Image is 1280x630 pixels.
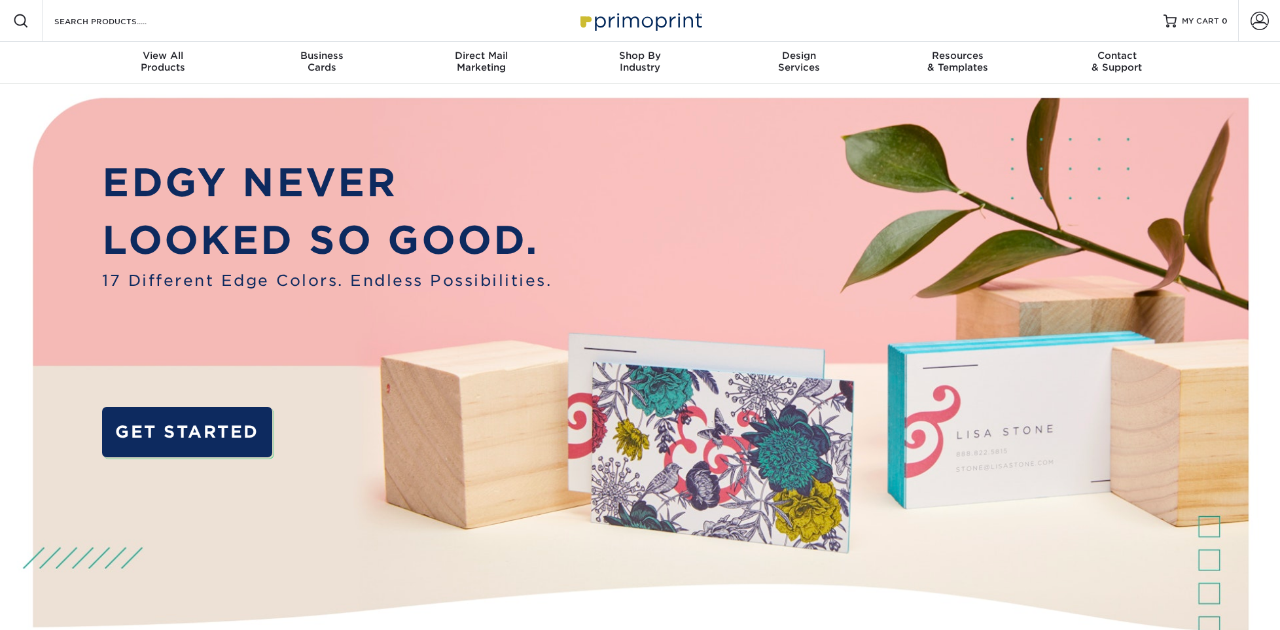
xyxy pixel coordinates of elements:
a: Direct MailMarketing [402,42,561,84]
span: MY CART [1182,16,1219,27]
div: Services [719,50,878,73]
span: Direct Mail [402,50,561,61]
div: Industry [561,50,720,73]
a: Resources& Templates [878,42,1037,84]
span: Contact [1037,50,1196,61]
span: View All [84,50,243,61]
a: DesignServices [719,42,878,84]
div: Marketing [402,50,561,73]
span: 0 [1222,16,1228,26]
a: Contact& Support [1037,42,1196,84]
span: Business [243,50,402,61]
img: Primoprint [575,7,705,35]
input: SEARCH PRODUCTS..... [53,13,181,29]
span: Design [719,50,878,61]
div: Products [84,50,243,73]
div: & Templates [878,50,1037,73]
span: 17 Different Edge Colors. Endless Possibilities. [102,269,552,292]
span: Resources [878,50,1037,61]
p: LOOKED SO GOOD. [102,211,552,269]
div: & Support [1037,50,1196,73]
a: View AllProducts [84,42,243,84]
p: EDGY NEVER [102,154,552,211]
a: GET STARTED [102,407,272,457]
span: Shop By [561,50,720,61]
a: BusinessCards [243,42,402,84]
div: Cards [243,50,402,73]
a: Shop ByIndustry [561,42,720,84]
